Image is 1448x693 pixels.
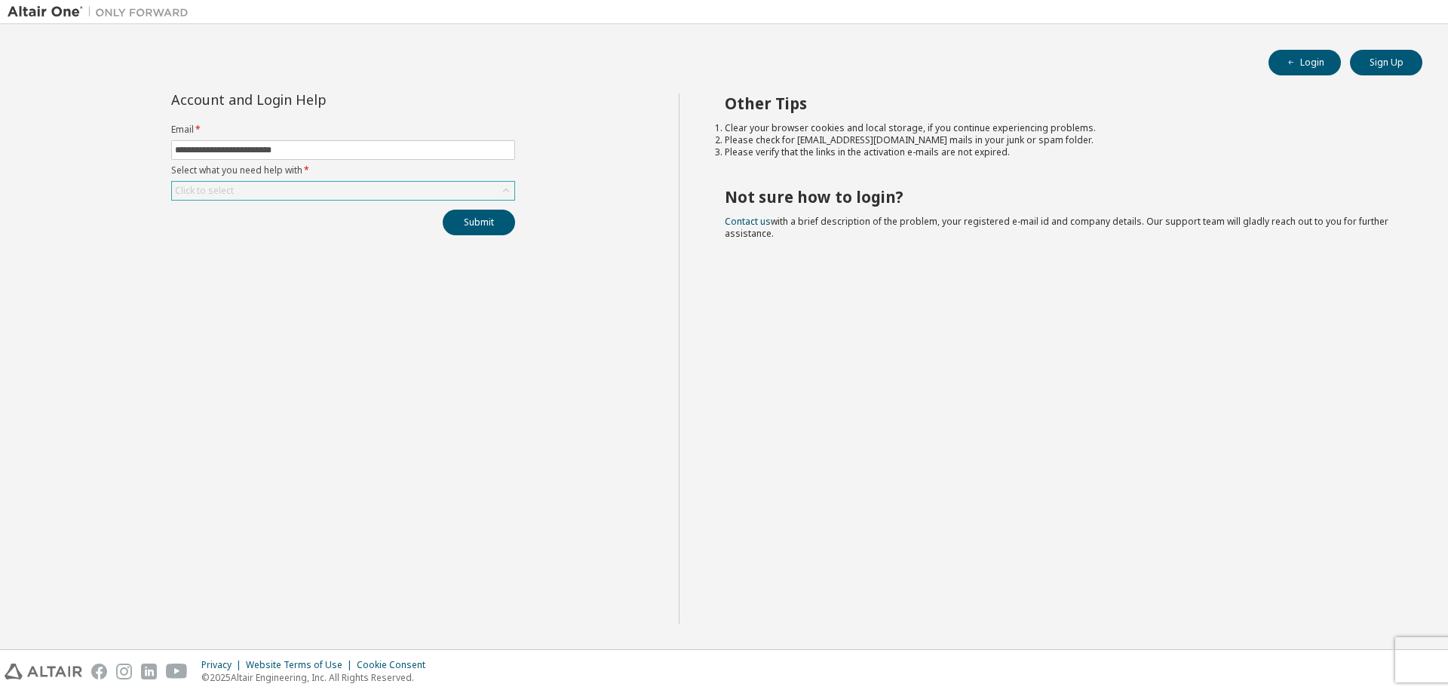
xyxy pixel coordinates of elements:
div: Website Terms of Use [246,659,357,671]
img: instagram.svg [116,664,132,679]
img: altair_logo.svg [5,664,82,679]
img: youtube.svg [166,664,188,679]
button: Login [1269,50,1341,75]
div: Click to select [172,182,514,200]
span: with a brief description of the problem, your registered e-mail id and company details. Our suppo... [725,215,1388,240]
img: linkedin.svg [141,664,157,679]
div: Click to select [175,185,234,197]
label: Email [171,124,515,136]
h2: Not sure how to login? [725,187,1396,207]
h2: Other Tips [725,94,1396,113]
li: Please verify that the links in the activation e-mails are not expired. [725,146,1396,158]
img: facebook.svg [91,664,107,679]
div: Cookie Consent [357,659,434,671]
div: Account and Login Help [171,94,446,106]
p: © 2025 Altair Engineering, Inc. All Rights Reserved. [201,671,434,684]
a: Contact us [725,215,771,228]
button: Sign Up [1350,50,1422,75]
li: Clear your browser cookies and local storage, if you continue experiencing problems. [725,122,1396,134]
label: Select what you need help with [171,164,515,176]
div: Privacy [201,659,246,671]
button: Submit [443,210,515,235]
img: Altair One [8,5,196,20]
li: Please check for [EMAIL_ADDRESS][DOMAIN_NAME] mails in your junk or spam folder. [725,134,1396,146]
